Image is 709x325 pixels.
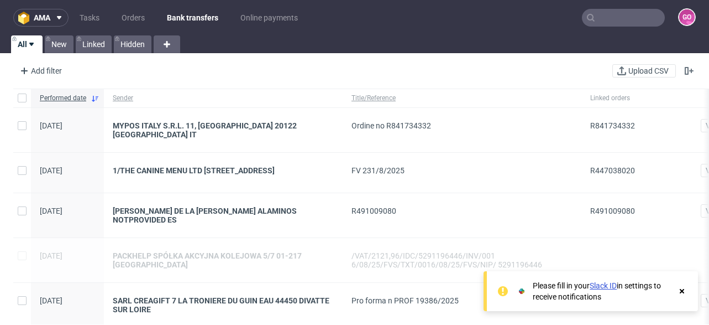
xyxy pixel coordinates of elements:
span: Sender [113,94,334,103]
span: R447038020 [590,166,635,175]
a: 1/THE CANINE MENU LTD [STREET_ADDRESS] [113,166,334,175]
span: R841734332 [590,121,635,130]
div: /VAT/2121,96/IDC/5291196446/INV/001 6/08/25/FVS/TXT/0016/08/25/FVS/NIP/ 5291196446 [351,251,573,269]
a: SARL CREAGIFT 7 LA TRONIERE DU GUIN EAU 44450 DIVATTE SUR LOIRE [113,296,334,314]
span: ama [34,14,50,22]
div: R491009080 [351,207,573,215]
span: [DATE] [40,207,62,215]
figcaption: GO [679,9,695,25]
a: Hidden [114,35,151,53]
button: ama [13,9,69,27]
a: Bank transfers [160,9,225,27]
span: Linked orders [590,94,683,103]
button: Upload CSV [612,64,676,78]
span: [DATE] [40,296,62,305]
div: Please fill in your in settings to receive notifications [533,280,671,302]
img: logo [18,12,34,24]
a: Slack ID [590,281,617,290]
a: New [45,35,73,53]
img: Slack [516,286,527,297]
div: Ordine no R841734332 [351,121,573,130]
a: MYPOS ITALY S.R.L. 11, [GEOGRAPHIC_DATA] 20122 [GEOGRAPHIC_DATA] IT [113,121,334,139]
span: Performed date [40,94,86,103]
a: All [11,35,43,53]
a: Online payments [234,9,304,27]
span: [DATE] [40,121,62,130]
div: Pro forma n PROF 19386/2025 [351,296,573,305]
a: Linked [76,35,112,53]
span: [DATE] [40,166,62,175]
span: R491009080 [590,207,635,215]
a: [PERSON_NAME] DE LA [PERSON_NAME] ALAMINOS NOTPROVIDED ES [113,207,334,224]
div: FV 231/8/2025 [351,166,573,175]
a: PACKHELP SPÓŁKA AKCYJNA KOLEJOWA 5/7 01-217 [GEOGRAPHIC_DATA] [113,251,334,269]
span: Title/Reference [351,94,573,103]
a: Tasks [73,9,106,27]
div: Add filter [15,62,64,80]
a: Orders [115,9,151,27]
span: [DATE] [40,251,62,260]
span: Upload CSV [626,67,671,75]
